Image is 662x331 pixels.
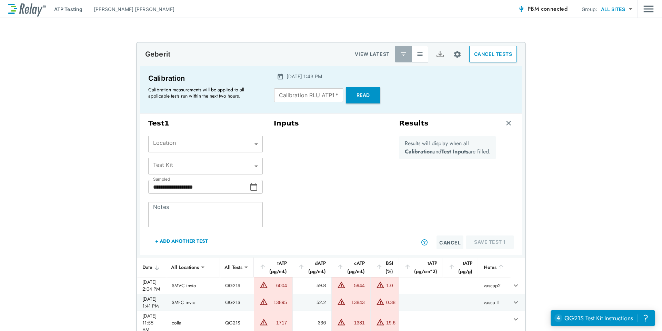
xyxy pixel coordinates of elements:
div: 1717 [270,319,287,326]
img: View All [417,51,423,58]
td: SMFC invio [166,294,220,311]
img: Settings Icon [453,50,462,59]
div: 1.0 [386,282,393,289]
div: tATP (pg/mL) [259,259,287,275]
img: Warning [260,298,268,306]
button: Main menu [643,2,654,16]
td: vasca I1 [478,294,510,311]
img: Warning [376,298,384,306]
span: connected [541,5,568,13]
img: Remove [505,120,512,127]
div: All Tests [220,260,247,274]
p: [PERSON_NAME] [PERSON_NAME] [94,6,174,13]
td: vascap2 [478,277,510,294]
div: Notes [484,263,504,271]
iframe: Resource center [551,310,655,326]
div: 13895 [270,299,287,306]
button: Site setup [448,45,467,63]
p: ATP Testing [54,6,82,13]
img: Warning [376,318,384,326]
div: [DATE] 1:41 PM [142,295,161,309]
button: CANCEL TESTS [469,46,517,62]
td: SMVC invio [166,277,220,294]
input: Choose date, selected date is Sep 19, 2025 [148,180,250,194]
div: 5944 [347,282,365,289]
td: QG21S [220,277,254,294]
div: tATP (pg/cm^2) [404,259,437,275]
div: dATP (pg/mL) [298,259,326,275]
div: tATP (pg/g) [448,259,472,275]
span: PBM [528,4,568,14]
button: PBM connected [515,2,570,16]
p: [DATE] 1:43 PM [287,73,322,80]
div: 59.8 [298,282,326,289]
button: Cancel [437,235,463,249]
button: Read [346,87,380,103]
p: Calibration [148,73,262,84]
div: All Locations [166,260,204,274]
div: 6004 [270,282,287,289]
img: Warning [260,318,268,326]
img: Export Icon [436,50,444,59]
div: 13843 [347,299,365,306]
img: Warning [376,281,384,289]
div: 19.6 [386,319,395,326]
img: Connected Icon [518,6,525,12]
p: Group: [582,6,597,13]
button: expand row [510,297,522,308]
button: expand row [510,280,522,291]
img: LuminUltra Relay [8,2,46,17]
div: 0.38 [386,299,395,306]
th: Date [137,258,166,277]
b: Calibration [405,148,433,156]
h3: Inputs [274,119,388,128]
img: Latest [400,51,407,58]
p: Results will display when all and are filled. [405,139,491,156]
img: Drawer Icon [643,2,654,16]
h3: Results [399,119,429,128]
img: Calender Icon [277,73,284,80]
div: 52.2 [298,299,326,306]
img: Warning [337,281,345,289]
td: QG21S [220,294,254,311]
p: VIEW LATEST [355,50,390,58]
div: [DATE] 2:04 PM [142,279,161,292]
button: Export [432,46,448,62]
img: Warning [337,318,345,326]
h3: Test 1 [148,119,263,128]
b: Test Inputs [441,148,468,156]
button: expand row [510,313,522,325]
div: 336 [298,319,326,326]
div: 1381 [347,319,365,326]
p: Geberit [145,50,171,58]
label: Sampled [153,177,170,182]
div: BSI (%) [376,259,393,275]
div: cATP (pg/mL) [337,259,365,275]
button: + Add Another Test [148,233,215,249]
p: Calibration measurements will be applied to all applicable tests run within the next two hours. [148,87,259,99]
img: Warning [337,298,345,306]
img: Warning [260,281,268,289]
